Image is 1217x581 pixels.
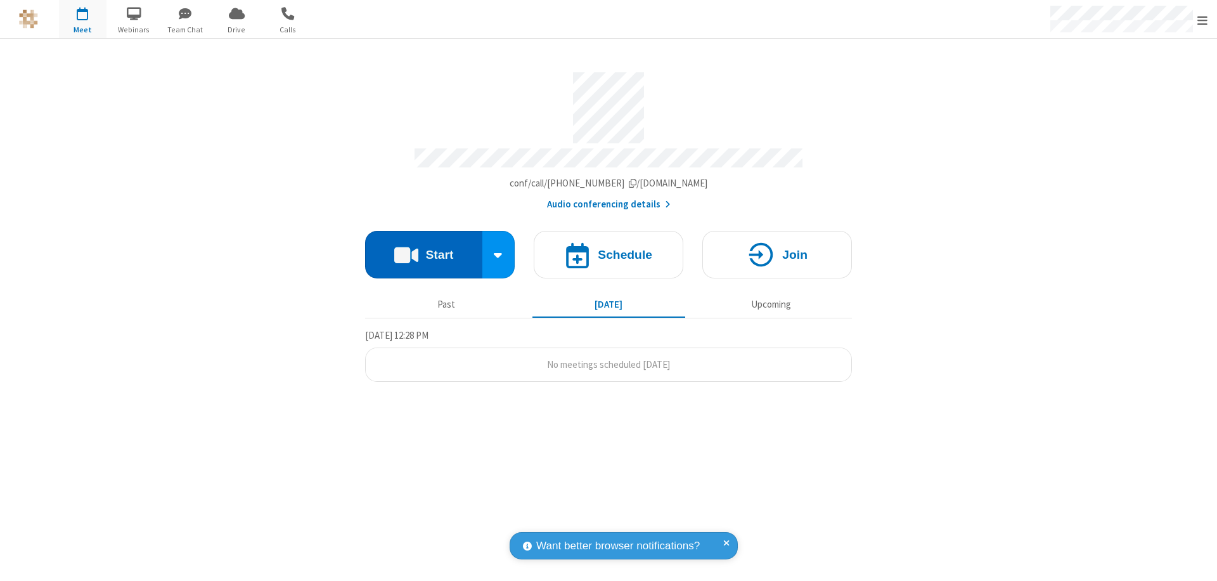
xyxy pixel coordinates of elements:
[1185,548,1207,572] iframe: Chat
[482,231,515,278] div: Start conference options
[702,231,852,278] button: Join
[782,249,808,261] h4: Join
[19,10,38,29] img: QA Selenium DO NOT DELETE OR CHANGE
[365,231,482,278] button: Start
[162,24,209,36] span: Team Chat
[365,328,852,382] section: Today's Meetings
[365,63,852,212] section: Account details
[695,292,847,317] button: Upcoming
[213,24,261,36] span: Drive
[370,292,523,317] button: Past
[264,24,312,36] span: Calls
[425,249,453,261] h4: Start
[510,177,708,189] span: Copy my meeting room link
[536,538,700,554] span: Want better browser notifications?
[547,358,670,370] span: No meetings scheduled [DATE]
[510,176,708,191] button: Copy my meeting room linkCopy my meeting room link
[110,24,158,36] span: Webinars
[532,292,685,317] button: [DATE]
[59,24,106,36] span: Meet
[534,231,683,278] button: Schedule
[547,197,671,212] button: Audio conferencing details
[598,249,652,261] h4: Schedule
[365,329,428,341] span: [DATE] 12:28 PM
